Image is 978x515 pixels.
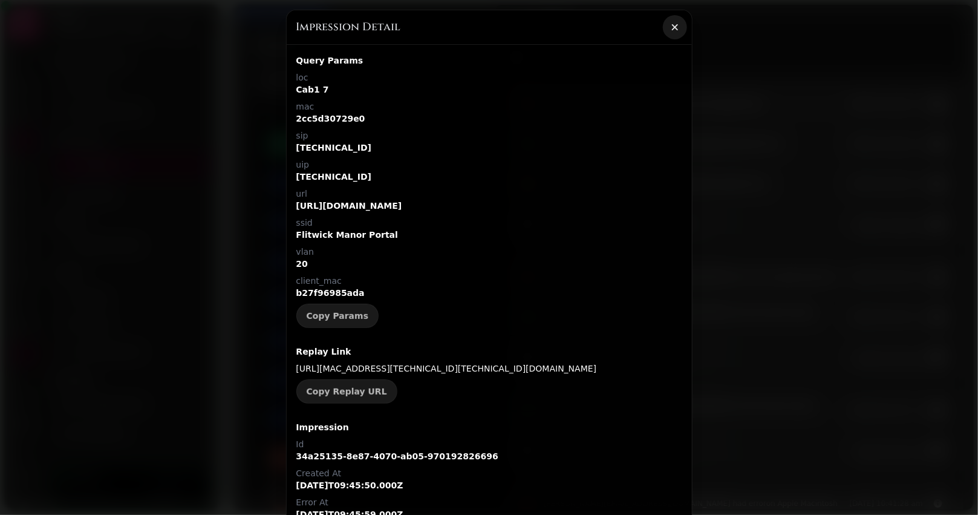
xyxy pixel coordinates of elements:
[296,304,379,328] button: Copy Params
[296,142,682,154] p: [TECHNICAL_ID]
[296,100,682,113] p: mac
[296,379,397,404] button: Copy Replay URL
[296,188,682,200] p: url
[296,438,682,450] p: Id
[296,362,682,375] p: [URL][MAC_ADDRESS][TECHNICAL_ID][TECHNICAL_ID][DOMAIN_NAME]
[307,387,387,396] span: Copy Replay URL
[296,275,682,287] p: client_mac
[296,421,682,433] p: Impression
[296,217,682,229] p: ssid
[296,54,682,67] p: Query Params
[296,229,682,241] p: Flitwick Manor Portal
[296,113,682,125] p: 2cc5d30729e0
[296,246,682,258] p: vlan
[296,71,682,84] p: loc
[296,130,682,142] p: sip
[296,258,682,270] p: 20
[296,479,682,491] p: [DATE]T09:45:50.000Z
[296,159,682,171] p: uip
[296,200,682,212] p: [URL][DOMAIN_NAME]
[296,171,682,183] p: [TECHNICAL_ID]
[296,84,682,96] p: Cab1 7
[307,312,369,320] span: Copy Params
[296,450,682,462] p: 34a25135-8e87-4070-ab05-970192826696
[296,346,682,358] p: Replay Link
[296,467,682,479] p: Created At
[296,496,682,508] p: Error At
[296,20,682,34] h3: Impression detail
[296,287,682,299] p: b27f96985ada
